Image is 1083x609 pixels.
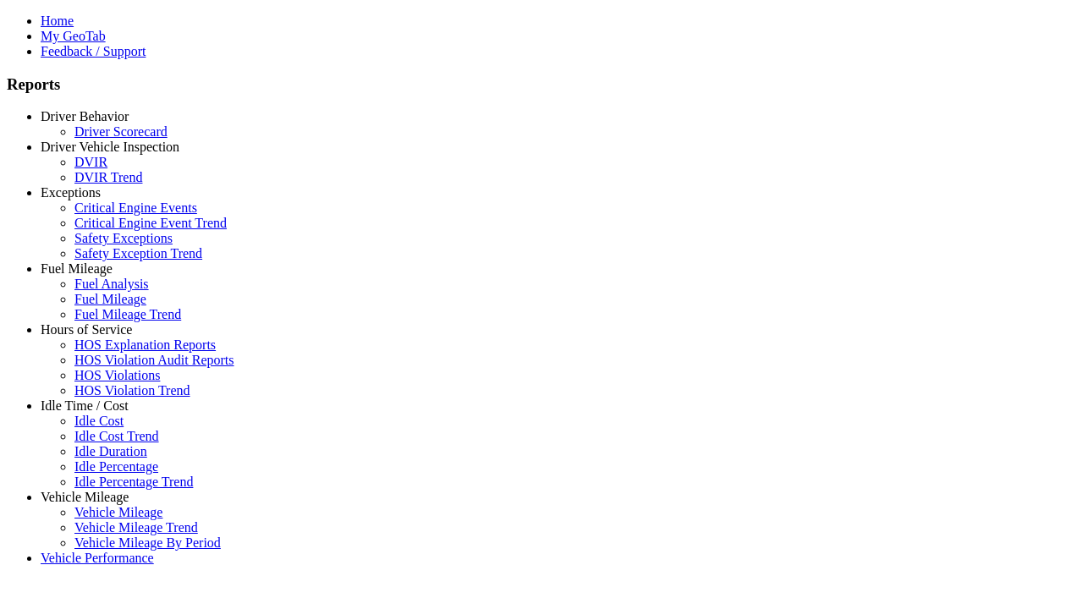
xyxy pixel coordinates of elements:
a: HOS Violation Trend [74,383,190,398]
a: Driver Behavior [41,109,129,123]
a: Safety Exceptions [74,231,173,245]
a: DVIR [74,155,107,169]
a: Fuel Analysis [74,277,149,291]
a: Idle Cost Trend [74,429,159,443]
a: Fuel Mileage Trend [74,307,181,321]
h3: Reports [7,75,1076,94]
a: Fuel Mileage [74,292,146,306]
a: Idle Time / Cost [41,398,129,413]
a: Idle Duration [74,444,147,458]
a: HOS Explanation Reports [74,337,216,352]
a: HOS Violations [74,368,160,382]
a: Vehicle Mileage By Period [74,535,221,550]
a: HOS Violation Audit Reports [74,353,234,367]
a: Feedback / Support [41,44,146,58]
a: Home [41,14,74,28]
a: Idle Cost [74,414,124,428]
a: Vehicle Mileage [41,490,129,504]
a: Driver Scorecard [74,124,168,139]
a: Hours of Service [41,322,132,337]
a: Idle Percentage Trend [74,475,193,489]
a: Safety Exception Trend [74,246,202,261]
a: Exceptions [41,185,101,200]
a: Vehicle Mileage Trend [74,520,198,535]
a: Critical Engine Event Trend [74,216,227,230]
a: Driver Vehicle Inspection [41,140,179,154]
a: Fuel Mileage [41,261,113,276]
a: Critical Engine Events [74,200,197,215]
a: DVIR Trend [74,170,142,184]
a: Idle Percentage [74,459,158,474]
a: Vehicle Performance [41,551,154,565]
a: Vehicle Mileage [74,505,162,519]
a: My GeoTab [41,29,106,43]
